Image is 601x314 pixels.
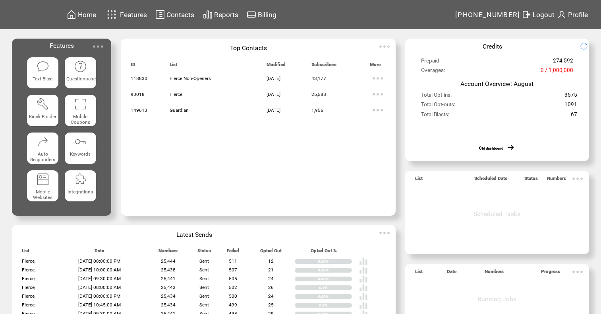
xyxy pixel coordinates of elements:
[268,293,274,299] span: 24
[74,98,87,110] img: coupons.svg
[65,57,96,89] a: Questionnaire
[229,293,237,299] span: 500
[415,176,423,185] span: List
[483,43,502,50] span: Credits
[158,248,178,257] span: Numbers
[131,62,135,71] span: ID
[564,101,577,111] span: 1091
[421,58,441,67] span: Prepaid:
[33,76,53,82] span: Text Blast
[22,267,35,273] span: Fierce,
[318,268,352,273] div: 0.08%
[50,42,74,49] span: Features
[311,248,337,257] span: Opted Out %
[95,248,104,257] span: Date
[199,267,209,273] span: Sent
[66,8,97,21] a: Home
[90,39,106,55] img: ellypsis.svg
[541,67,573,77] span: 0 / 1,000,000
[580,42,594,50] img: refresh.png
[170,62,177,71] span: List
[455,11,520,19] span: [PHONE_NUMBER]
[370,70,386,86] img: ellypsis.svg
[37,135,49,148] img: auto-responders.svg
[154,8,195,21] a: Contacts
[71,114,90,125] span: Mobile Coupons
[547,176,566,185] span: Numbers
[311,92,326,97] span: 25,588
[30,151,55,162] span: Auto Responders
[37,98,49,110] img: tool%201.svg
[78,285,121,290] span: [DATE] 08:00:00 AM
[229,276,237,281] span: 505
[78,302,121,308] span: [DATE] 10:45:00 AM
[197,248,211,257] span: Status
[105,8,119,21] img: features.svg
[245,8,278,21] a: Billing
[170,92,182,97] span: Fierce
[520,8,556,21] a: Logout
[359,257,368,266] img: poll%20-%20white.svg
[485,269,504,278] span: Numbers
[199,285,209,290] span: Sent
[522,10,531,20] img: exit.svg
[161,285,176,290] span: 25,443
[33,189,52,200] span: Mobile Websites
[370,86,386,102] img: ellypsis.svg
[377,225,392,241] img: ellypsis.svg
[22,302,35,308] span: Fierce,
[161,293,176,299] span: 25,434
[568,11,588,19] span: Profile
[268,285,274,290] span: 26
[447,269,456,278] span: Date
[104,7,149,22] a: Features
[78,267,121,273] span: [DATE] 10:00:00 AM
[421,92,452,101] span: Total Opt-ins:
[65,133,96,164] a: Keywords
[415,269,423,278] span: List
[268,258,274,264] span: 12
[22,248,29,257] span: List
[524,176,538,185] span: Status
[199,276,209,281] span: Sent
[260,248,282,257] span: Opted Out
[120,11,147,19] span: Features
[67,10,76,20] img: home.svg
[230,44,267,52] span: Top Contacts
[74,173,87,185] img: integrations.svg
[359,301,368,310] img: poll%20-%20white.svg
[166,11,194,19] span: Contacts
[319,285,352,290] div: 0.1%
[78,293,120,299] span: [DATE] 08:00:00 PM
[170,107,189,113] span: Guardian
[473,210,520,218] span: Scheduled Tasks
[318,277,352,281] div: 0.09%
[557,10,566,20] img: profile.svg
[203,10,213,20] img: chart.svg
[161,267,176,273] span: 25,438
[131,107,147,113] span: 149613
[533,11,555,19] span: Logout
[65,95,96,126] a: Mobile Coupons
[199,293,209,299] span: Sent
[229,302,237,308] span: 499
[359,275,368,283] img: poll%20-%20white.svg
[311,76,326,81] span: 43,177
[27,133,58,164] a: Auto Responders
[359,292,368,301] img: poll%20-%20white.svg
[318,294,352,299] div: 0.09%
[247,10,256,20] img: creidtcard.svg
[66,76,96,82] span: Questionnaire
[199,258,209,264] span: Sent
[370,62,381,71] span: More
[131,92,145,97] span: 93018
[27,57,58,89] a: Text Blast
[319,303,352,308] div: 0.1%
[70,151,91,157] span: Keywords
[570,171,586,187] img: ellypsis.svg
[421,101,455,111] span: Total Opt-outs:
[571,111,577,121] span: 67
[22,285,35,290] span: Fierce,
[229,267,237,273] span: 507
[22,258,35,264] span: Fierce,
